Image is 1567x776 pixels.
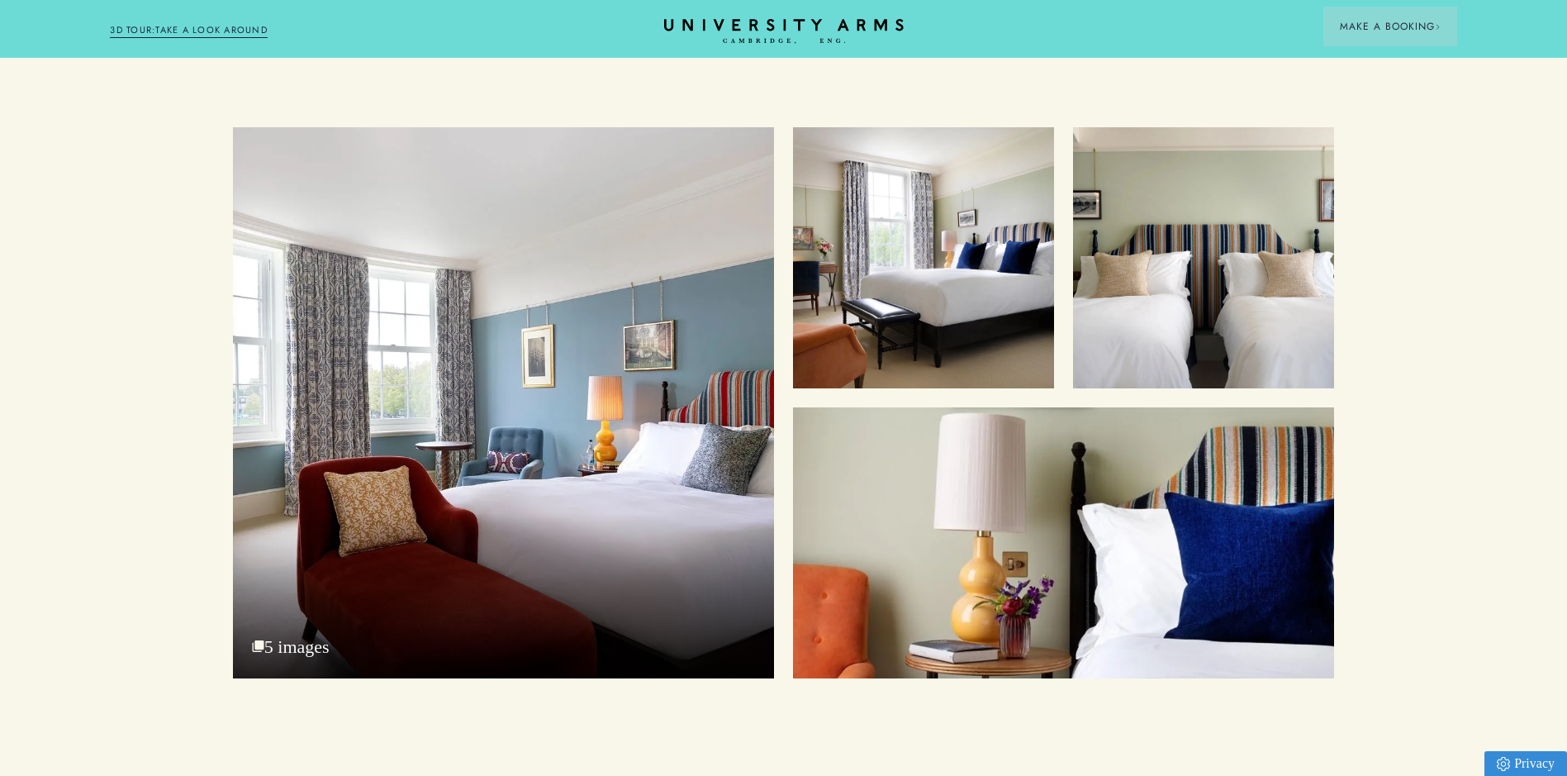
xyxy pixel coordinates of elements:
[1497,757,1510,771] img: Privacy
[1484,751,1567,776] a: Privacy
[1323,7,1457,46] button: Make a BookingArrow icon
[110,23,268,38] a: 3D TOUR:TAKE A LOOK AROUND
[1340,19,1441,34] span: Make a Booking
[664,19,904,45] a: Home
[1435,24,1441,30] img: Arrow icon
